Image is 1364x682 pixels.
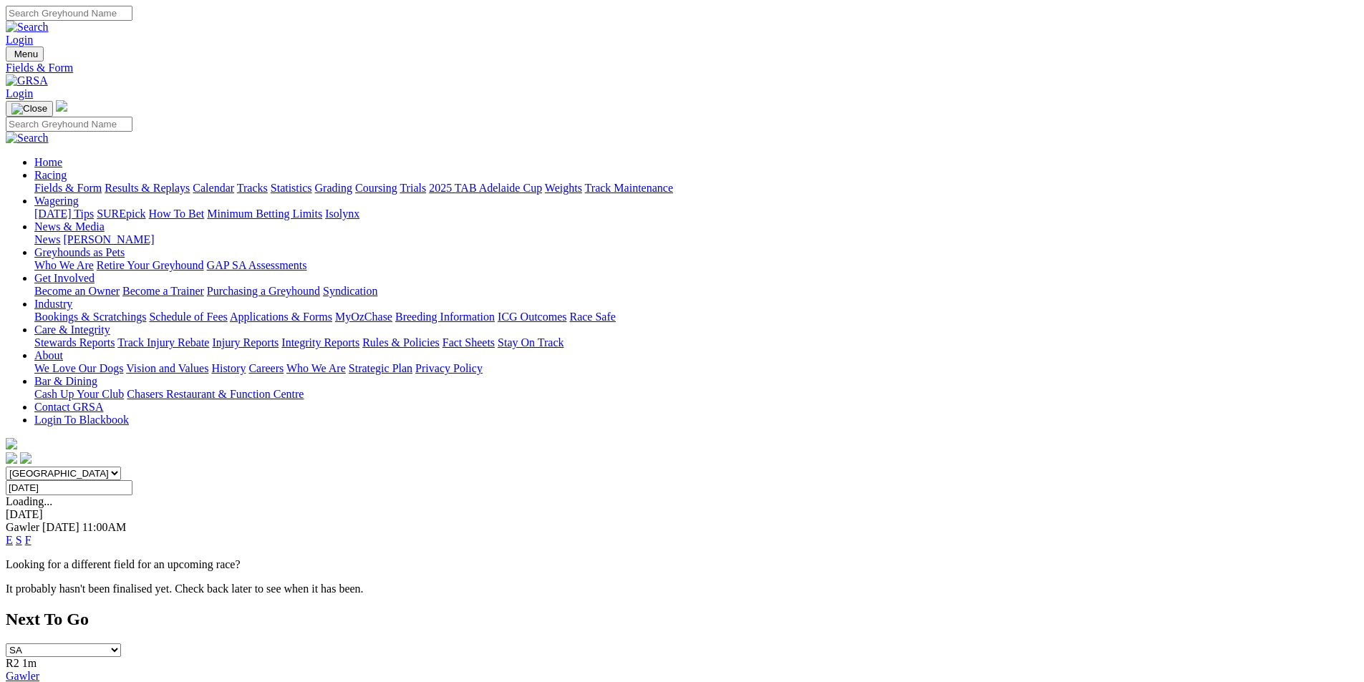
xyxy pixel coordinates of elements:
[355,182,397,194] a: Coursing
[6,438,17,449] img: logo-grsa-white.png
[6,583,364,595] partial: It probably hasn't been finalised yet. Check back later to see when it has been.
[56,100,67,112] img: logo-grsa-white.png
[34,336,115,349] a: Stewards Reports
[6,670,39,682] a: Gawler
[362,336,440,349] a: Rules & Policies
[212,336,279,349] a: Injury Reports
[149,208,205,220] a: How To Bet
[271,182,312,194] a: Statistics
[105,182,190,194] a: Results & Replays
[34,311,146,323] a: Bookings & Scratchings
[16,534,22,546] a: S
[34,233,1358,246] div: News & Media
[6,132,49,145] img: Search
[34,388,124,400] a: Cash Up Your Club
[6,657,19,669] span: R2
[34,233,60,245] a: News
[286,362,346,374] a: Who We Are
[400,182,426,194] a: Trials
[349,362,412,374] a: Strategic Plan
[498,336,564,349] a: Stay On Track
[34,259,94,271] a: Who We Are
[6,87,33,99] a: Login
[6,508,1358,521] div: [DATE]
[6,495,52,507] span: Loading...
[6,521,39,533] span: Gawler
[34,182,1358,195] div: Racing
[429,182,542,194] a: 2025 TAB Adelaide Cup
[6,101,53,117] button: Toggle navigation
[34,220,105,233] a: News & Media
[149,311,227,323] a: Schedule of Fees
[281,336,359,349] a: Integrity Reports
[230,311,332,323] a: Applications & Forms
[34,195,79,207] a: Wagering
[6,117,132,132] input: Search
[82,521,127,533] span: 11:00AM
[25,534,32,546] a: F
[34,414,129,426] a: Login To Blackbook
[6,452,17,464] img: facebook.svg
[6,558,1358,571] p: Looking for a different field for an upcoming race?
[126,362,208,374] a: Vision and Values
[415,362,483,374] a: Privacy Policy
[34,208,1358,220] div: Wagering
[34,388,1358,401] div: Bar & Dining
[569,311,615,323] a: Race Safe
[34,362,123,374] a: We Love Our Dogs
[6,6,132,21] input: Search
[34,156,62,168] a: Home
[34,208,94,220] a: [DATE] Tips
[315,182,352,194] a: Grading
[34,375,97,387] a: Bar & Dining
[6,62,1358,74] a: Fields & Form
[34,336,1358,349] div: Care & Integrity
[6,74,48,87] img: GRSA
[34,285,1358,298] div: Get Involved
[6,21,49,34] img: Search
[14,49,38,59] span: Menu
[193,182,234,194] a: Calendar
[122,285,204,297] a: Become a Trainer
[323,285,377,297] a: Syndication
[97,259,204,271] a: Retire Your Greyhound
[34,349,63,361] a: About
[117,336,209,349] a: Track Injury Rebate
[11,103,47,115] img: Close
[6,34,33,46] a: Login
[211,362,246,374] a: History
[22,657,37,669] span: 1m
[207,259,307,271] a: GAP SA Assessments
[34,182,102,194] a: Fields & Form
[34,362,1358,375] div: About
[34,323,110,336] a: Care & Integrity
[34,285,120,297] a: Become an Owner
[207,285,320,297] a: Purchasing a Greyhound
[545,182,582,194] a: Weights
[42,521,79,533] span: [DATE]
[34,169,67,181] a: Racing
[395,311,495,323] a: Breeding Information
[34,401,103,413] a: Contact GRSA
[34,298,72,310] a: Industry
[237,182,268,194] a: Tracks
[63,233,154,245] a: [PERSON_NAME]
[442,336,495,349] a: Fact Sheets
[34,311,1358,323] div: Industry
[34,259,1358,272] div: Greyhounds as Pets
[34,246,125,258] a: Greyhounds as Pets
[97,208,145,220] a: SUREpick
[248,362,284,374] a: Careers
[20,452,32,464] img: twitter.svg
[127,388,304,400] a: Chasers Restaurant & Function Centre
[585,182,673,194] a: Track Maintenance
[6,480,132,495] input: Select date
[6,534,13,546] a: E
[325,208,359,220] a: Isolynx
[6,610,1358,629] h2: Next To Go
[34,272,95,284] a: Get Involved
[6,47,44,62] button: Toggle navigation
[498,311,566,323] a: ICG Outcomes
[335,311,392,323] a: MyOzChase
